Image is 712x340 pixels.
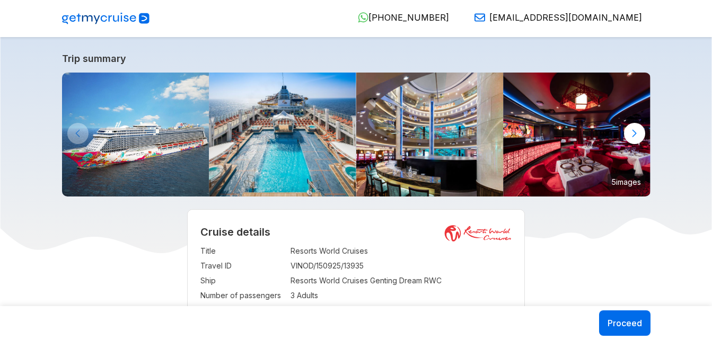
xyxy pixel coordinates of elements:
[209,73,356,196] img: Main-Pool-800x533.jpg
[466,12,642,23] a: [EMAIL_ADDRESS][DOMAIN_NAME]
[200,303,285,318] td: Departs
[503,73,651,196] img: 16.jpg
[608,174,645,190] small: 5 images
[285,303,291,318] td: :
[285,288,291,303] td: :
[200,273,285,288] td: Ship
[285,244,291,258] td: :
[285,258,291,273] td: :
[291,273,512,288] td: Resorts World Cruises Genting Dream RWC
[62,53,651,64] a: Trip summary
[291,244,512,258] td: Resorts World Cruises
[291,288,512,303] td: 3 Adults
[349,12,449,23] a: [PHONE_NUMBER]
[474,12,485,23] img: Email
[285,273,291,288] td: :
[356,73,504,196] img: 4.jpg
[200,244,285,258] td: Title
[368,12,449,23] span: [PHONE_NUMBER]
[291,258,512,273] td: VINOD/150925/13935
[489,12,642,23] span: [EMAIL_ADDRESS][DOMAIN_NAME]
[358,12,368,23] img: WhatsApp
[62,73,209,196] img: GentingDreambyResortsWorldCruises-KlookIndia.jpg
[200,258,285,273] td: Travel ID
[291,303,512,318] td: [DATE]
[200,288,285,303] td: Number of passengers
[200,226,512,238] h2: Cruise details
[599,310,651,336] button: Proceed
